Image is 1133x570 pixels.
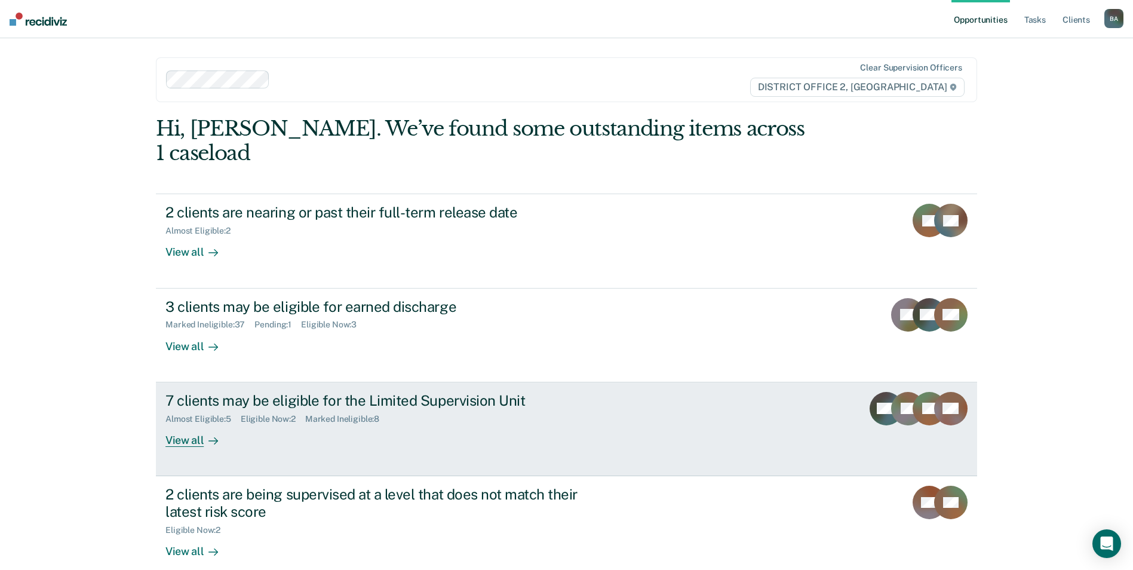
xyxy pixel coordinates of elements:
[254,320,301,330] div: Pending : 1
[165,320,254,330] div: Marked Ineligible : 37
[156,117,813,166] div: Hi, [PERSON_NAME]. We’ve found some outstanding items across 1 caseload
[750,78,965,97] span: DISTRICT OFFICE 2, [GEOGRAPHIC_DATA]
[305,414,389,424] div: Marked Ineligible : 8
[165,535,232,558] div: View all
[165,298,585,315] div: 3 clients may be eligible for earned discharge
[165,204,585,221] div: 2 clients are nearing or past their full-term release date
[156,194,977,288] a: 2 clients are nearing or past their full-term release dateAlmost Eligible:2View all
[301,320,366,330] div: Eligible Now : 3
[165,414,241,424] div: Almost Eligible : 5
[165,330,232,353] div: View all
[165,486,585,520] div: 2 clients are being supervised at a level that does not match their latest risk score
[156,289,977,382] a: 3 clients may be eligible for earned dischargeMarked Ineligible:37Pending:1Eligible Now:3View all
[165,226,240,236] div: Almost Eligible : 2
[156,382,977,476] a: 7 clients may be eligible for the Limited Supervision UnitAlmost Eligible:5Eligible Now:2Marked I...
[241,414,305,424] div: Eligible Now : 2
[860,63,962,73] div: Clear supervision officers
[165,424,232,447] div: View all
[1104,9,1123,28] button: BA
[165,392,585,409] div: 7 clients may be eligible for the Limited Supervision Unit
[165,525,230,535] div: Eligible Now : 2
[1104,9,1123,28] div: B A
[1092,529,1121,558] div: Open Intercom Messenger
[165,236,232,259] div: View all
[10,13,67,26] img: Recidiviz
